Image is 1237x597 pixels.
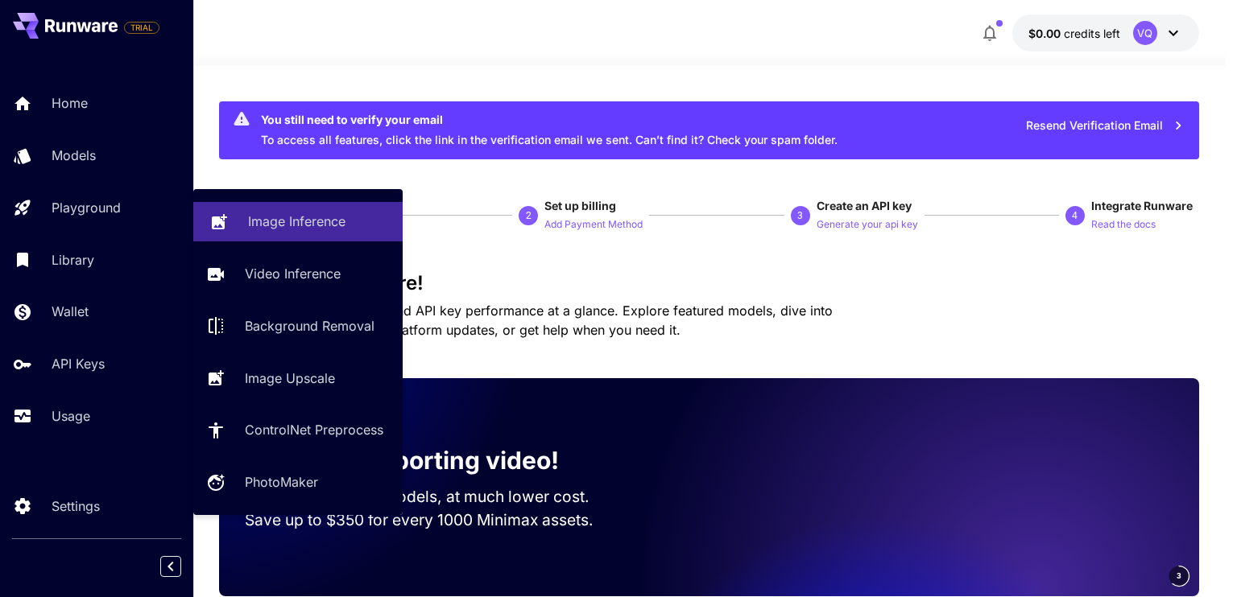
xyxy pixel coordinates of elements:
a: Image Upscale [193,358,403,397]
a: Video Inference [193,254,403,294]
p: Home [52,93,88,113]
p: 4 [1072,208,1078,223]
a: ControlNet Preprocess [193,410,403,450]
p: Generate your api key [817,217,918,233]
p: PhotoMaker [245,472,318,492]
p: Usage [52,406,90,426]
div: You still need to verify your email [261,111,838,128]
h3: Welcome to Runware! [219,272,1199,294]
button: $0.00 [1012,14,1199,51]
p: Library [52,250,94,270]
div: $0.00 [1028,25,1120,42]
div: Collapse sidebar [172,552,193,581]
span: $0.00 [1028,27,1064,40]
p: Video Inference [245,264,341,283]
p: Image Inference [248,212,345,231]
p: Wallet [52,302,89,321]
a: PhotoMaker [193,463,403,502]
button: Collapse sidebar [160,556,181,577]
span: TRIAL [125,22,159,34]
span: Integrate Runware [1091,199,1193,212]
p: ControlNet Preprocess [245,420,383,439]
p: Playground [52,198,121,217]
span: 3 [1177,570,1181,582]
p: 2 [526,208,532,223]
p: Image Upscale [245,368,335,388]
button: Resend Verification Email [1017,109,1193,142]
div: To access all features, click the link in the verification email we sent. Can’t find it? Check yo... [261,106,838,154]
p: Run the best video models, at much lower cost. [245,485,620,508]
a: Image Inference [193,202,403,241]
span: credits left [1064,27,1120,40]
p: Save up to $350 for every 1000 Minimax assets. [245,508,620,532]
p: Add Payment Method [544,217,643,233]
p: Now supporting video! [290,443,559,479]
div: VQ [1133,21,1157,45]
p: Read the docs [1091,217,1156,233]
span: Create an API key [817,199,912,212]
p: Settings [52,496,100,516]
p: Background Removal [245,316,374,336]
span: Add your payment card to enable full platform functionality. [124,18,159,37]
p: 3 [797,208,803,223]
span: Check out your usage stats and API key performance at a glance. Explore featured models, dive int... [219,303,833,338]
span: Set up billing [544,199,616,212]
a: Background Removal [193,307,403,346]
p: Models [52,146,96,165]
p: API Keys [52,354,105,373]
